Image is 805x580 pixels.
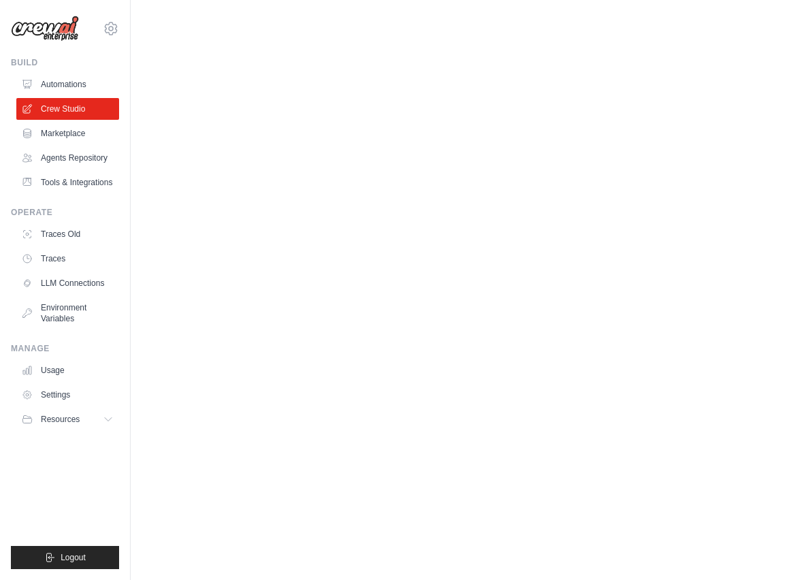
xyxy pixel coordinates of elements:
[41,414,80,425] span: Resources
[16,98,119,120] a: Crew Studio
[61,552,86,563] span: Logout
[16,172,119,193] a: Tools & Integrations
[16,74,119,95] a: Automations
[16,359,119,381] a: Usage
[11,207,119,218] div: Operate
[11,57,119,68] div: Build
[11,16,79,42] img: Logo
[11,546,119,569] button: Logout
[16,297,119,329] a: Environment Variables
[16,223,119,245] a: Traces Old
[16,272,119,294] a: LLM Connections
[16,147,119,169] a: Agents Repository
[16,123,119,144] a: Marketplace
[16,408,119,430] button: Resources
[16,248,119,270] a: Traces
[16,384,119,406] a: Settings
[11,343,119,354] div: Manage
